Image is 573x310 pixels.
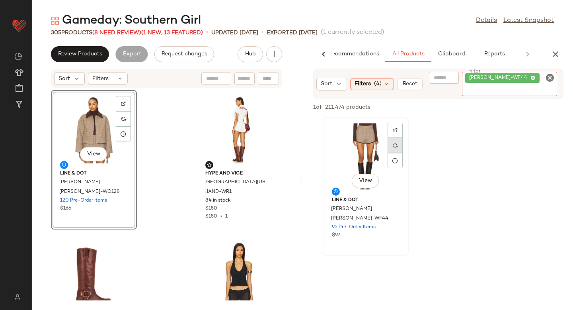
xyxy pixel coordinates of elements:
span: Reports [483,51,505,57]
img: svg%3e [14,53,22,61]
p: Exported [DATE] [267,29,318,37]
img: svg%3e [121,116,126,121]
span: Filters [355,80,371,88]
span: 84 in stock [205,197,231,204]
button: Hub [238,46,263,62]
span: Hub [245,51,256,57]
span: Sort [321,80,332,88]
span: Sort [58,75,70,83]
span: Reset [402,81,417,87]
span: Request changes [161,51,207,57]
span: Clipboard [437,51,465,57]
button: View [80,147,107,161]
span: 211,474 products [325,103,370,112]
img: svg%3e [207,163,212,167]
span: [PERSON_NAME] [331,206,372,213]
span: [PERSON_NAME] [59,179,100,186]
span: • [217,214,225,219]
a: Latest Snapshot [503,16,554,26]
span: 1 [225,214,228,219]
img: svg%3e [10,294,25,300]
img: LEAX-WO128_V1.jpg [54,93,134,167]
span: 95 Pre-Order Items [332,224,376,231]
p: updated [DATE] [211,29,258,37]
span: • [261,28,263,37]
span: AI Recommendations [321,51,379,57]
img: heart_red.DM2ytmEG.svg [11,18,27,33]
button: Review Products [51,46,109,62]
i: Clear Filter [545,73,555,82]
span: [GEOGRAPHIC_DATA][US_STATE] [PERSON_NAME] [205,179,272,186]
img: svg%3e [51,17,59,25]
img: LEAX-WF44_V1.jpg [325,120,406,194]
span: 1 of [313,103,322,112]
img: svg%3e [393,128,398,133]
span: [PERSON_NAME]-WF44 [331,215,388,222]
button: Request changes [154,46,214,62]
span: HAND-WR1 [205,188,232,196]
span: (1 currently selected) [321,28,384,37]
span: 305 [51,30,61,36]
span: [PERSON_NAME]-WF44 [469,75,530,82]
span: View [359,178,372,184]
img: svg%3e [121,101,126,106]
a: Details [476,16,497,26]
div: Gameday: Southern Girl [51,13,201,29]
span: $150 [205,205,217,212]
span: View [87,151,100,157]
img: HAND-WR1_V1.jpg [199,93,279,167]
span: • [206,28,208,37]
span: All Products [392,51,425,57]
span: (8 Need Review) [92,30,141,36]
img: svg%3e [393,143,398,148]
div: Products [51,29,203,37]
button: Reset [397,78,423,90]
span: (4) [374,80,382,88]
span: $150 [205,214,217,219]
span: (1 New, 13 Featured) [141,30,203,36]
span: $97 [332,232,340,239]
span: Line & Dot [332,197,400,204]
span: [PERSON_NAME]-WO128 [59,188,120,196]
span: Filters [92,75,109,83]
span: Review Products [58,51,102,57]
button: View [352,174,379,188]
span: Hype and Vice [205,170,273,177]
